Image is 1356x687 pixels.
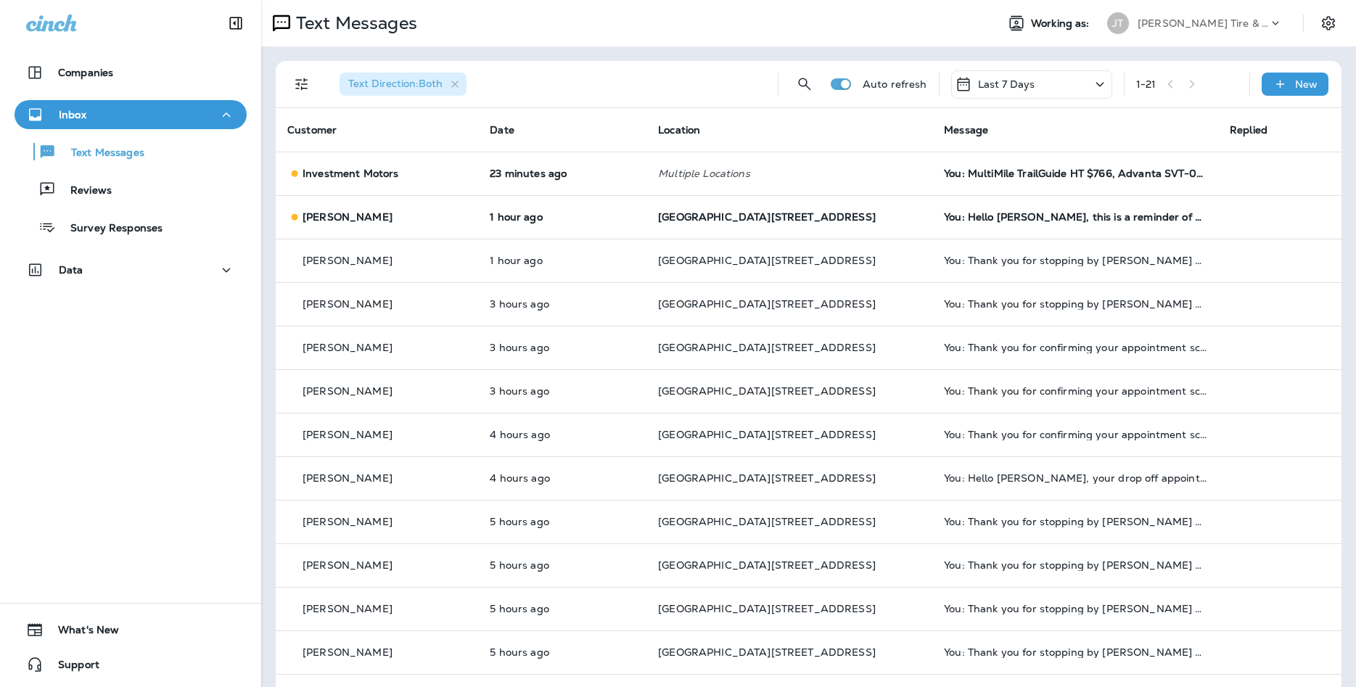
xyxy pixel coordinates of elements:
[15,255,247,284] button: Data
[348,77,443,90] span: Text Direction : Both
[15,212,247,242] button: Survey Responses
[944,211,1207,223] div: You: Hello Eric, this is a reminder of your scheduled appointment set for 10/15/2025 1:00 PM at S...
[303,342,393,353] p: [PERSON_NAME]
[658,297,876,310] span: [GEOGRAPHIC_DATA][STREET_ADDRESS]
[658,384,876,398] span: [GEOGRAPHIC_DATA][STREET_ADDRESS]
[658,472,876,485] span: [GEOGRAPHIC_DATA][STREET_ADDRESS]
[490,516,635,527] p: Oct 14, 2025 08:03 AM
[59,264,83,276] p: Data
[1295,78,1318,90] p: New
[1107,12,1129,34] div: JT
[215,9,256,38] button: Collapse Sidebar
[303,211,393,223] p: [PERSON_NAME]
[944,603,1207,614] div: You: Thank you for stopping by Jensen Tire & Auto - South 144th Street. Please take 30 seconds to...
[15,58,247,87] button: Companies
[56,184,112,198] p: Reviews
[58,67,113,78] p: Companies
[658,515,876,528] span: [GEOGRAPHIC_DATA][STREET_ADDRESS]
[287,70,316,99] button: Filters
[944,123,988,136] span: Message
[944,559,1207,571] div: You: Thank you for stopping by Jensen Tire & Auto - South 144th Street. Please take 30 seconds to...
[658,602,876,615] span: [GEOGRAPHIC_DATA][STREET_ADDRESS]
[303,385,393,397] p: [PERSON_NAME]
[490,603,635,614] p: Oct 14, 2025 08:03 AM
[57,147,144,160] p: Text Messages
[658,559,876,572] span: [GEOGRAPHIC_DATA][STREET_ADDRESS]
[490,472,635,484] p: Oct 14, 2025 09:00 AM
[303,603,393,614] p: [PERSON_NAME]
[1136,78,1156,90] div: 1 - 21
[490,123,514,136] span: Date
[658,210,876,223] span: [GEOGRAPHIC_DATA][STREET_ADDRESS]
[944,342,1207,353] div: You: Thank you for confirming your appointment scheduled for 10/15/2025 10:00 AM with South 144th...
[863,78,927,90] p: Auto refresh
[790,70,819,99] button: Search Messages
[287,123,337,136] span: Customer
[490,342,635,353] p: Oct 14, 2025 09:48 AM
[1315,10,1341,36] button: Settings
[15,174,247,205] button: Reviews
[658,168,921,179] p: Multiple Locations
[944,168,1207,179] div: You: MultiMile TrailGuide HT $766, Advanta SVT-02 $910, Continental TerrainContact HT $1325, BFG ...
[944,472,1207,484] div: You: Hello Donald, your drop off appointment at Jensen Tire & Auto is tomorrow. Reschedule? Call ...
[44,624,119,641] span: What's New
[944,516,1207,527] div: You: Thank you for stopping by Jensen Tire & Auto - South 144th Street. Please take 30 seconds to...
[56,222,163,236] p: Survey Responses
[490,646,635,658] p: Oct 14, 2025 08:03 AM
[944,646,1207,658] div: You: Thank you for stopping by Jensen Tire & Auto - South 144th Street. Please take 30 seconds to...
[15,100,247,129] button: Inbox
[978,78,1035,90] p: Last 7 Days
[658,123,700,136] span: Location
[303,298,393,310] p: [PERSON_NAME]
[658,428,876,441] span: [GEOGRAPHIC_DATA][STREET_ADDRESS]
[490,255,635,266] p: Oct 14, 2025 11:58 AM
[1031,17,1093,30] span: Working as:
[303,472,393,484] p: [PERSON_NAME]
[658,254,876,267] span: [GEOGRAPHIC_DATA][STREET_ADDRESS]
[44,659,99,676] span: Support
[490,429,635,440] p: Oct 14, 2025 09:01 AM
[658,646,876,659] span: [GEOGRAPHIC_DATA][STREET_ADDRESS]
[944,298,1207,310] div: You: Thank you for stopping by Jensen Tire & Auto - South 144th Street. Please take 30 seconds to...
[15,136,247,167] button: Text Messages
[303,646,393,658] p: [PERSON_NAME]
[303,168,398,179] p: Investment Motors
[59,109,86,120] p: Inbox
[303,516,393,527] p: [PERSON_NAME]
[15,650,247,679] button: Support
[490,385,635,397] p: Oct 14, 2025 09:48 AM
[490,559,635,571] p: Oct 14, 2025 08:03 AM
[303,255,393,266] p: [PERSON_NAME]
[1138,17,1268,29] p: [PERSON_NAME] Tire & Auto
[340,73,467,96] div: Text Direction:Both
[290,12,417,34] p: Text Messages
[303,559,393,571] p: [PERSON_NAME]
[944,385,1207,397] div: You: Thank you for confirming your appointment scheduled for 10/15/2025 8:00 AM with South 144th ...
[658,341,876,354] span: [GEOGRAPHIC_DATA][STREET_ADDRESS]
[944,429,1207,440] div: You: Thank you for confirming your appointment scheduled for 10/15/2025 9:00 AM with South 144th ...
[15,615,247,644] button: What's New
[303,429,393,440] p: [PERSON_NAME]
[944,255,1207,266] div: You: Thank you for stopping by Jensen Tire & Auto - South 144th Street. Please take 30 seconds to...
[1230,123,1267,136] span: Replied
[490,298,635,310] p: Oct 14, 2025 09:58 AM
[490,168,635,179] p: Oct 14, 2025 01:23 PM
[490,211,635,223] p: Oct 14, 2025 12:47 PM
